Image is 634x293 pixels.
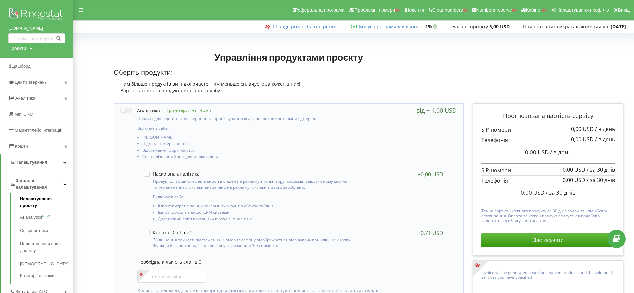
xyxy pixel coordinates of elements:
[158,217,354,223] li: Додатковий звіт і показники в розділі Аналітика.
[432,7,463,13] span: Clear numbers
[595,136,615,143] span: / в день
[20,257,73,271] a: [DEMOGRAPHIC_DATA]
[153,194,354,200] p: Включає в себе:
[137,125,356,131] p: Включає в себе:
[158,204,354,210] li: Імпорт витрат з ваших рекламних акаунтів або csv таблиці,
[8,33,65,43] input: Пошук за номером
[114,87,464,94] div: Вартість кожного продукта вказана за добу.
[571,125,594,133] span: 0,00 USD
[137,270,206,283] input: Enter new value...
[142,135,356,141] li: [PERSON_NAME]
[8,7,65,23] img: Ringostat logo
[481,177,615,185] p: Телефонія
[142,148,356,154] li: Відстеження форм на сайті
[20,271,73,279] a: Категорії дзвінків
[15,80,47,85] span: Центр звернень
[137,259,450,265] p: Необхідна кількість слотів:
[137,116,356,121] p: Продукт для відстеження звернень та прив'язування їх до конкретних рекламних джерел.
[521,189,544,196] span: 0,00 USD
[1,154,73,170] a: Налаштування
[611,23,626,30] strong: [DATE]
[15,144,28,149] span: Кошти
[153,178,354,190] p: Продукт для оцінки ефективності вкладень в рекламу з точки зору продажів. Завдяки йому можна точн...
[160,107,212,113] p: Тріал-версія на 14 днів
[158,210,354,216] li: Імпорт доходів з вашої CRM системи,
[595,125,615,133] span: / в день
[16,177,63,191] span: Загальні налаштування
[523,23,609,30] span: При поточних витратах активний до:
[199,259,201,265] span: 0
[114,68,464,77] p: Оберіть продукти:
[121,107,160,114] label: Аналітика
[563,176,585,184] span: 0,00 USD
[15,96,35,101] span: Аналiтика
[354,7,395,13] span: Проблемні номери
[8,45,26,52] div: Проєкти
[481,233,615,247] button: Застосувати
[546,189,576,196] span: / за 30 днів
[20,224,73,237] a: Співробітники
[359,23,423,30] a: Бонус програми лояльності
[556,7,609,13] span: Налаштування профілю
[481,269,615,280] p: Invoice will be generated based on enabled products and the volume of services you have specified
[15,128,62,133] span: Маркетплейс інтеграцій
[142,141,356,148] li: Підміна номерів по гео
[416,107,457,114] div: від + 1,00 USD
[476,7,512,13] span: Numbers reserve
[587,176,615,184] span: / за 30 днів
[489,23,510,30] strong: 5,00 USD
[563,166,585,173] span: 0,00 USD
[20,196,73,211] a: Налаштування проєкту
[295,7,345,13] span: Реферальна програма
[408,7,424,13] span: Клієнти
[142,154,356,161] li: Спеціалізований звіт для маркетолога
[587,166,615,173] span: / за 30 днів
[12,64,31,69] span: Дашборд
[481,207,615,223] p: Точна вартість кожного продукту за 30 днів залежить від обсягу споживання. Оплата за кожен продук...
[15,160,47,165] span: Налаштування
[618,7,630,13] span: Вихід
[144,171,200,177] label: Наскрізна аналітика
[418,230,443,236] div: +0,71 USD
[14,112,33,117] span: Mini CRM
[273,23,338,30] a: Change products trial period
[114,81,464,87] div: Чим більше продуктів ви підключаєте, тим меньше сплачуєте за кожен з них!
[359,23,424,30] span: :
[550,148,572,156] span: / в день
[418,171,443,178] div: +0,00 USD
[481,112,615,120] p: Прогнозована вартість сервісу
[20,211,73,224] a: AI analyticsNEW
[144,230,191,235] label: Кнопка "Call me"
[481,167,615,174] p: SIP-номери
[481,136,615,144] p: Телефонія
[571,136,594,143] span: 0,00 USD
[153,237,354,248] p: Збільшення точності відстеження. Номер телефону відображається відвідувачу при кліці на кнопку. Ф...
[526,7,542,13] span: Кабінет
[425,23,439,30] strong: 1%
[481,126,615,134] p: SIP-номери
[525,148,549,156] span: 0,00 USD
[114,51,464,63] h1: Управління продуктами проєкту
[452,23,489,30] span: Баланс проєкту:
[20,237,73,257] a: Налаштування прав доступу
[10,173,73,193] a: Загальні налаштування
[8,25,65,32] a: [DOMAIN_NAME]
